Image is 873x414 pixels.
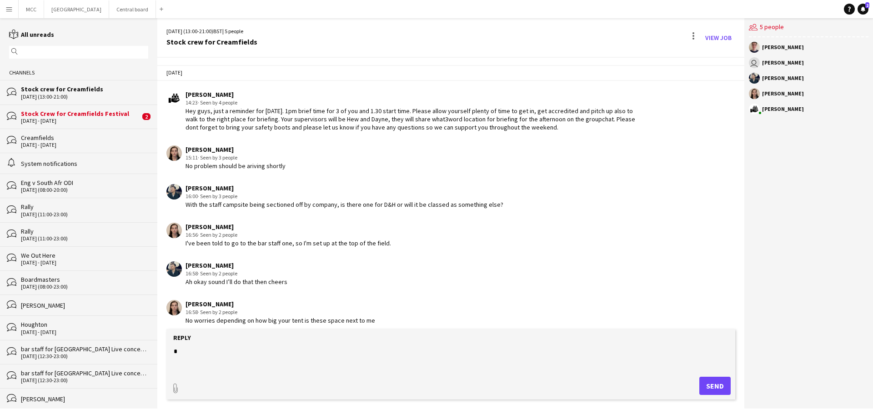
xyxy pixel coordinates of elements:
div: With the staff campsite being sectioned off by company, is there one for D&H or will it be classe... [186,200,503,209]
div: [DATE] [157,65,744,80]
div: [DATE] - [DATE] [21,118,140,124]
div: [PERSON_NAME] [186,223,391,231]
div: System notifications [21,160,148,168]
span: · Seen by 2 people [198,309,237,315]
div: Houghton [21,320,148,329]
div: [PERSON_NAME] [186,145,286,154]
span: BST [213,28,222,35]
div: [PERSON_NAME] [762,45,804,50]
a: 2 [858,4,868,15]
div: Creamfields [21,134,148,142]
button: Central board [109,0,156,18]
span: · Seen by 4 people [198,99,237,106]
span: · Seen by 2 people [198,231,237,238]
div: [PERSON_NAME] [762,75,804,81]
div: [DATE] (08:00-23:00) [21,284,148,290]
div: Ah okay sound I’ll do that then cheers [186,278,287,286]
div: [DATE] (08:00-20:00) [21,187,148,193]
div: [PERSON_NAME] [186,300,375,308]
div: [PERSON_NAME] [186,184,503,192]
div: bar staff for [GEOGRAPHIC_DATA] Live concerts [21,345,148,353]
div: Rally [21,227,148,235]
div: 16:58 [186,308,375,316]
button: [GEOGRAPHIC_DATA] [44,0,109,18]
a: View Job [702,30,735,45]
div: Boardmasters [21,275,148,284]
div: Hey guys, just a reminder for [DATE]. 1pm brief time for 3 of you and 1.30 start time. Please all... [186,107,636,132]
div: No worries depending on how big your tent is these space next to me [186,316,375,324]
div: Eng v South Afr ODI [21,179,148,187]
div: [PERSON_NAME] [21,301,148,309]
span: 2 [142,113,151,120]
div: Stock crew for Creamfields [21,85,148,93]
div: [DATE] (11:00-23:00) [21,211,148,218]
div: 16:00 [186,192,503,200]
div: [DATE] - [DATE] [21,259,148,266]
div: Rally [21,203,148,211]
div: [PERSON_NAME] [762,60,804,65]
div: [DATE] (13:00-21:00) | 5 people [166,27,257,35]
div: [PERSON_NAME] [21,395,148,403]
div: 16:56 [186,231,391,239]
div: [PERSON_NAME] [186,90,636,99]
div: We Out Here [21,251,148,259]
div: I've been told to go to the bar staff one, so I'm set up at the top of the field. [186,239,391,247]
div: [DATE] (12:30-23:00) [21,353,148,359]
div: Stock crew for Creamfields [166,38,257,46]
button: Send [699,377,731,395]
a: All unreads [9,30,54,39]
label: Reply [173,334,191,342]
div: 14:23 [186,99,636,107]
div: [DATE] (11:00-23:00) [21,235,148,242]
div: [DATE] (13:00-21:00) [21,94,148,100]
span: · Seen by 3 people [198,193,237,200]
div: Stock Crew for Creamfields Festival [21,110,140,118]
div: [DATE] (12:30-23:00) [21,377,148,384]
div: [PERSON_NAME] [762,91,804,96]
div: 16:58 [186,269,287,278]
div: [PERSON_NAME] [186,261,287,269]
div: 15:11 [186,154,286,162]
div: No problem should be ariving shortly [186,162,286,170]
span: · Seen by 2 people [198,270,237,277]
div: [DATE] - [DATE] [21,329,148,335]
div: [PERSON_NAME] [762,106,804,112]
span: 2 [865,2,869,8]
div: bar staff for [GEOGRAPHIC_DATA] Live concerts [21,369,148,377]
div: 5 people [749,18,868,37]
span: · Seen by 3 people [198,154,237,161]
div: [DATE] - [DATE] [21,142,148,148]
button: MCC [19,0,44,18]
